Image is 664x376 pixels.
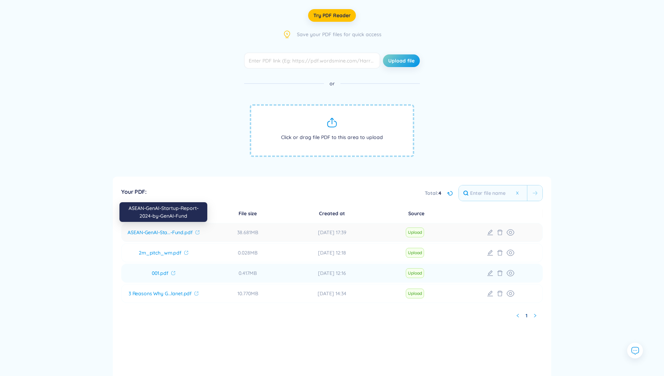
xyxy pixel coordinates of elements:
div: v 4.0.25 [20,11,34,17]
span: Upload [406,289,424,298]
div: [DATE] 12:16 [291,269,373,277]
a: 1 [526,310,527,321]
div: 38.681 MB [207,229,288,236]
th: File size [206,210,290,217]
li: 1 [526,310,527,321]
button: Try PDF Reader [308,9,356,22]
div: [DATE] 14:34 [291,290,373,297]
div: Domain: [DOMAIN_NAME] [18,18,77,24]
span: Upload [406,227,424,237]
span: 4 [438,189,441,197]
div: 0.028 MB [207,249,288,257]
span: or [324,77,340,90]
div: Keywords by Traffic [78,41,118,46]
a: 2m_pitch_wm.pdf [123,249,204,256]
a: 3 Reasons Why G...lanet.pdf [123,290,204,297]
span: Upload [406,268,424,278]
span: 001.pdf [152,270,168,277]
th: Source [374,210,458,217]
div: [DATE] 12:18 [291,249,373,257]
a: Try PDF Reader [90,9,574,22]
h6: Your PDF: [121,188,147,196]
button: right [533,310,537,321]
li: Next Page [533,310,537,321]
div: [DATE] 17:39 [291,229,373,236]
th: Created at [290,210,374,217]
span: 2m_pitch_wm.pdf [139,249,181,256]
li: Previous Page [516,310,520,321]
button: left [516,310,520,321]
span: Save your PDF files for quick access [297,31,382,38]
span: Total : [425,189,438,197]
span: left [516,314,520,318]
span: right [533,314,537,318]
div: 0.417 MB [207,269,288,277]
img: tab_keywords_by_traffic_grey.svg [70,41,76,46]
span: 3 Reasons Why G...lanet.pdf [129,290,191,297]
a: 001.pdf [123,270,204,277]
span: ASEAN-GenAI-Sta...-Fund.pdf [128,229,192,236]
img: logo_orange.svg [11,11,17,17]
input: Enter file name [459,185,527,201]
th: File name [121,210,206,217]
span: Click or drag file PDF to this area to upload [250,104,414,157]
div: 10.770 MB [207,290,288,297]
span: Try PDF Reader [313,12,351,19]
button: Upload file [383,54,420,67]
a: ASEAN-GenAI-Sta...-Fund.pdf [123,229,204,236]
span: Upload file [388,57,415,64]
div: Domain Overview [27,41,63,46]
span: Upload [406,248,424,258]
img: website_grey.svg [11,18,17,24]
img: tab_domain_overview_orange.svg [19,41,25,46]
input: Enter PDF link (Eg: https://pdf.wordsmine.com/Harry-and-the-Storm.pdf) [244,53,380,68]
